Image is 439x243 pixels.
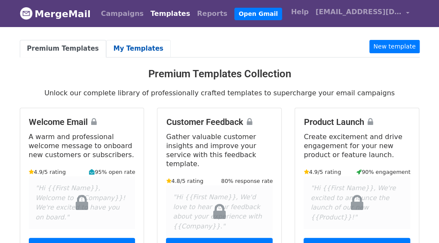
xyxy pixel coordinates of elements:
[166,177,203,185] small: 4.8/5 rating
[147,5,193,22] a: Templates
[106,40,171,58] a: My Templates
[356,168,411,176] small: 90% engagement
[20,40,106,58] a: Premium Templates
[234,8,282,20] a: Open Gmail
[29,132,135,159] p: A warm and professional welcome message to onboard new customers or subscribers.
[29,176,135,229] div: "Hi {{First Name}}, Welcome to {{Company}}! We're excited to have you on board."
[20,7,33,20] img: MergeMail logo
[396,202,439,243] iframe: Chat Widget
[304,168,341,176] small: 4.9/5 rating
[20,5,91,23] a: MergeMail
[316,7,402,17] span: [EMAIL_ADDRESS][DOMAIN_NAME]
[98,5,147,22] a: Campaigns
[193,5,231,22] a: Reports
[29,168,66,176] small: 4.9/5 rating
[304,176,410,229] div: "Hi {{First Name}}, We're excited to announce the launch of our new {{Product}}!"
[20,88,420,97] p: Unlock our complete library of professionally crafted templates to supercharge your email campaigns
[166,132,273,168] p: Gather valuable customer insights and improve your service with this feedback template.
[166,185,273,238] div: "Hi {{First Name}}, We'd love to hear your feedback about your experience with {{Company}}."
[288,3,312,21] a: Help
[221,177,273,185] small: 80% response rate
[369,40,419,53] a: New template
[304,117,410,127] h4: Product Launch
[89,168,135,176] small: 95% open rate
[304,132,410,159] p: Create excitement and drive engagement for your new product or feature launch.
[20,68,420,80] h3: Premium Templates Collection
[29,117,135,127] h4: Welcome Email
[312,3,413,24] a: [EMAIL_ADDRESS][DOMAIN_NAME]
[166,117,273,127] h4: Customer Feedback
